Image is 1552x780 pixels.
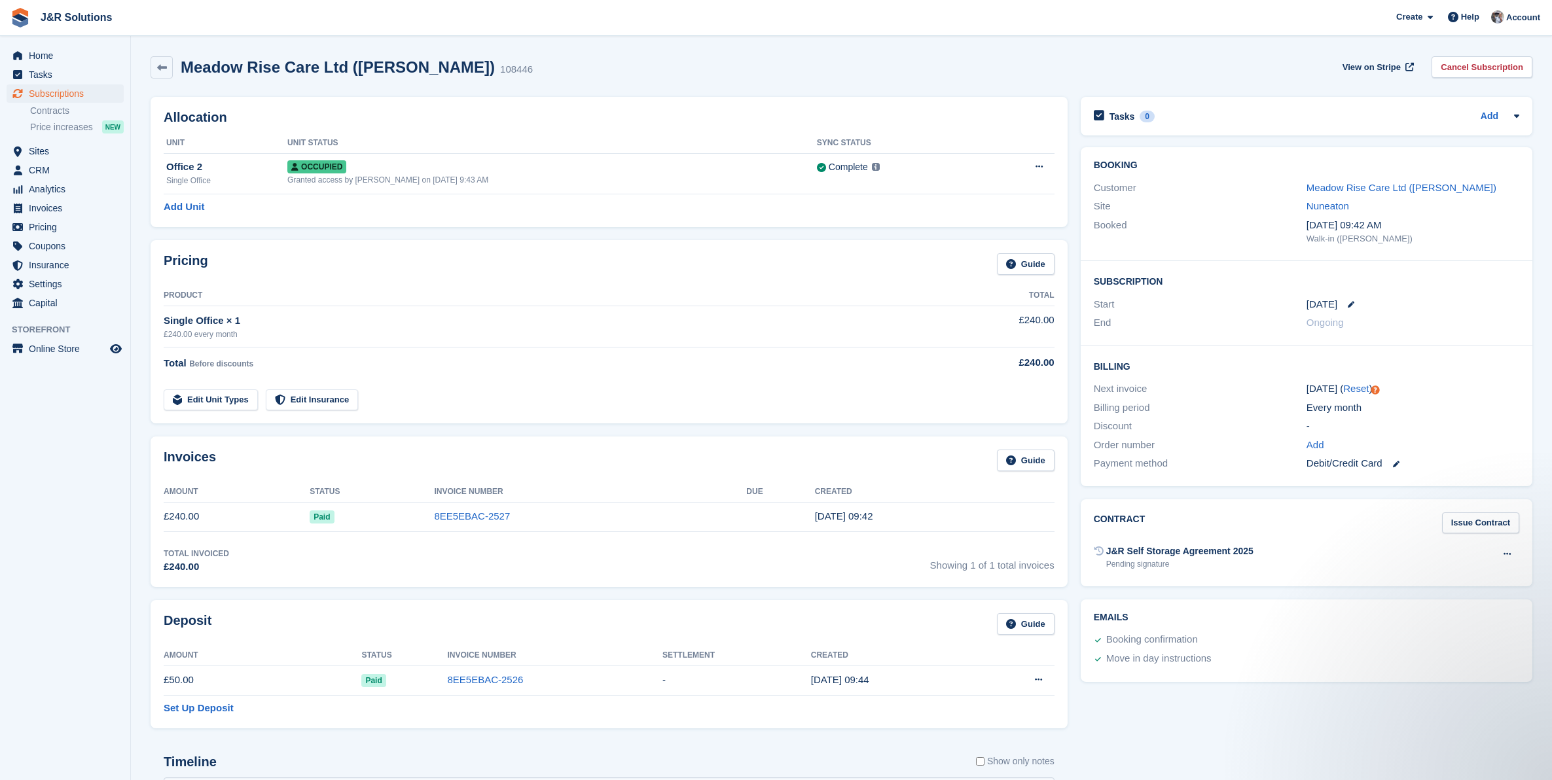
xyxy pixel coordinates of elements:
[10,8,30,27] img: stora-icon-8386f47178a22dfd0bd8f6a31ec36ba5ce8667c1dd55bd0f319d3a0aa187defe.svg
[1140,111,1155,122] div: 0
[29,218,107,236] span: Pricing
[7,65,124,84] a: menu
[1307,297,1337,312] time: 2025-09-17 00:00:00 UTC
[1106,632,1198,648] div: Booking confirmation
[310,510,334,523] span: Paid
[1094,218,1307,245] div: Booked
[1432,56,1532,78] a: Cancel Subscription
[30,105,124,117] a: Contracts
[7,180,124,198] a: menu
[29,275,107,293] span: Settings
[500,62,533,77] div: 108446
[817,133,983,154] th: Sync Status
[164,548,229,559] div: Total Invoiced
[1094,199,1307,214] div: Site
[1106,544,1254,558] div: J&R Self Storage Agreement 2025
[1337,56,1417,78] a: View on Stripe
[266,389,359,411] a: Edit Insurance
[7,256,124,274] a: menu
[7,161,124,179] a: menu
[7,294,124,312] a: menu
[1094,400,1307,416] div: Billing period
[1110,111,1135,122] h2: Tasks
[1307,381,1519,397] div: [DATE] ( )
[662,645,811,666] th: Settlement
[1307,200,1349,211] a: Nuneaton
[1307,438,1324,453] a: Add
[29,256,107,274] span: Insurance
[1307,232,1519,245] div: Walk-in ([PERSON_NAME])
[189,359,253,368] span: Before discounts
[29,294,107,312] span: Capital
[1307,456,1519,471] div: Debit/Credit Card
[1094,315,1307,330] div: End
[164,450,216,471] h2: Invoices
[447,674,523,685] a: 8EE5EBAC-2526
[662,665,811,695] td: -
[164,200,204,215] a: Add Unit
[917,285,1055,306] th: Total
[434,482,746,503] th: Invoice Number
[361,674,386,687] span: Paid
[1106,558,1254,570] div: Pending signature
[815,482,1055,503] th: Created
[1094,456,1307,471] div: Payment method
[811,645,976,666] th: Created
[12,323,130,336] span: Storefront
[7,84,124,103] a: menu
[361,645,447,666] th: Status
[1506,11,1540,24] span: Account
[29,46,107,65] span: Home
[1491,10,1504,24] img: Steve Revell
[1307,317,1344,328] span: Ongoing
[310,482,434,503] th: Status
[164,133,287,154] th: Unit
[164,313,917,328] div: Single Office × 1
[447,645,662,666] th: Invoice Number
[997,613,1055,635] a: Guide
[164,253,208,275] h2: Pricing
[1094,419,1307,434] div: Discount
[7,142,124,160] a: menu
[29,180,107,198] span: Analytics
[917,355,1055,370] div: £240.00
[815,510,873,522] time: 2025-09-17 08:42:19 UTC
[1094,612,1519,623] h2: Emails
[164,285,917,306] th: Product
[166,175,287,186] div: Single Office
[917,306,1055,347] td: £240.00
[164,110,1055,125] h2: Allocation
[287,174,817,186] div: Granted access by [PERSON_NAME] on [DATE] 9:43 AM
[1094,160,1519,171] h2: Booking
[976,754,984,768] input: Show only notes
[1307,400,1519,416] div: Every month
[7,218,124,236] a: menu
[1481,109,1498,124] a: Add
[1307,182,1496,193] a: Meadow Rise Care Ltd ([PERSON_NAME])
[164,482,310,503] th: Amount
[29,65,107,84] span: Tasks
[976,754,1055,768] label: Show only notes
[29,142,107,160] span: Sites
[1307,419,1519,434] div: -
[829,160,868,174] div: Complete
[997,450,1055,471] a: Guide
[1343,61,1401,74] span: View on Stripe
[181,58,495,76] h2: Meadow Rise Care Ltd ([PERSON_NAME])
[287,133,817,154] th: Unit Status
[7,237,124,255] a: menu
[930,548,1055,575] span: Showing 1 of 1 total invoices
[164,502,310,531] td: £240.00
[35,7,117,28] a: J&R Solutions
[166,160,287,175] div: Office 2
[7,340,124,358] a: menu
[164,754,217,770] h2: Timeline
[164,328,917,340] div: £240.00 every month
[1106,651,1212,667] div: Move in day instructions
[1343,383,1369,394] a: Reset
[1094,381,1307,397] div: Next invoice
[1094,297,1307,312] div: Start
[164,701,234,716] a: Set Up Deposit
[7,275,124,293] a: menu
[1094,359,1519,372] h2: Billing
